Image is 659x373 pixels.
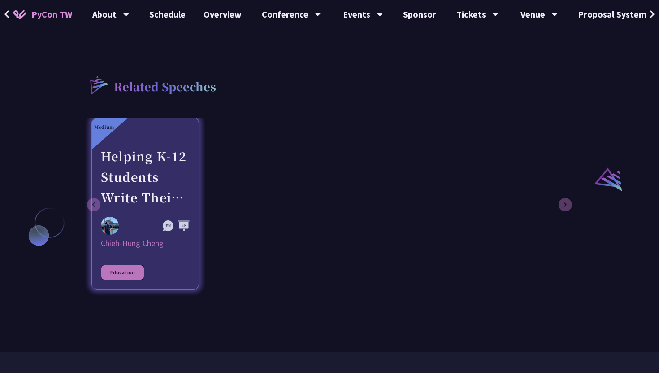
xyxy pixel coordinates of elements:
[13,10,27,19] img: Home icon of PyCon TW 2025
[101,217,119,235] img: Chieh-Hung Cheng
[4,3,81,26] a: PyCon TW
[91,118,199,290] a: Medium Helping K-12 Students Write Their First Line of Python: Building a Game-Based Learning Pla...
[101,238,190,249] div: Chieh-Hung Cheng
[114,79,216,97] p: Related Speeches
[94,123,114,130] div: Medium
[31,8,72,21] span: PyCon TW
[77,63,120,106] img: r3.8d01567.svg
[101,265,144,280] div: Education
[101,146,190,208] div: Helping K-12 Students Write Their First Line of Python: Building a Game-Based Learning Platform w...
